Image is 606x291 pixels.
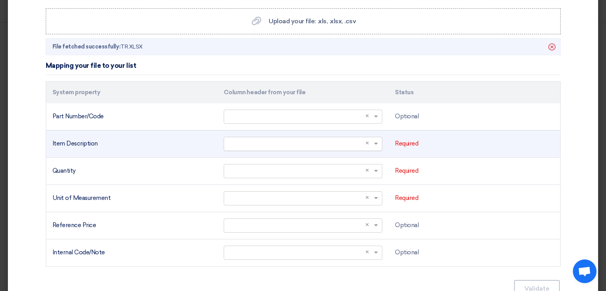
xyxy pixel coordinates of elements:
span: Optional [395,249,419,256]
span: × [365,140,369,147]
div: Mapping your file to your list [46,61,137,71]
span: Clear all [365,166,372,175]
span: File fetched successfully: [52,43,121,50]
div: Open chat [573,259,597,283]
span: Clear all [365,139,372,148]
th: Status [389,82,560,103]
div: Part Number/Code [52,112,211,121]
th: System property [46,82,217,103]
span: TR.XLSX [52,43,143,51]
span: Required [395,194,418,201]
div: Internal Code/Note [52,248,211,257]
span: Required [395,167,418,174]
span: Optional [395,222,419,229]
span: × [365,248,369,256]
span: × [365,167,369,174]
span: × [365,112,369,119]
span: Clear all [365,112,372,121]
span: × [365,221,369,228]
span: Clear all [365,248,372,257]
span: Optional [395,113,419,120]
span: Clear all [365,194,372,203]
th: Column header from your file [217,82,389,103]
div: Reference Price [52,221,211,230]
div: Quantity [52,166,211,175]
div: Item Description [52,139,211,148]
span: Required [395,140,418,147]
span: × [365,194,369,201]
span: Clear all [365,221,372,230]
span: Upload your file: .xls, .xlsx, .csv [269,17,356,25]
div: Unit of Measurement [52,194,211,203]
